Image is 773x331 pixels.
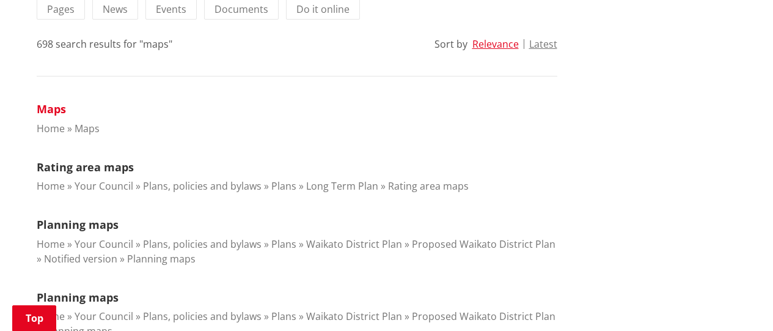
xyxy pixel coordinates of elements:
a: Planning maps [37,217,119,232]
a: Top [12,305,56,331]
a: Maps [37,102,66,116]
a: Proposed Waikato District Plan [412,310,555,323]
span: Pages [47,2,75,16]
button: Latest [529,39,557,50]
a: Plans, policies and bylaws [143,237,262,251]
span: Documents [214,2,268,16]
a: Plans, policies and bylaws [143,310,262,323]
div: Sort by [434,37,467,51]
a: Home [37,237,65,251]
a: Planning maps [37,290,119,305]
a: Rating area maps [37,160,134,174]
a: Home [37,122,65,135]
a: Waikato District Plan [306,310,402,323]
button: Relevance [472,39,519,50]
a: Proposed Waikato District Plan [412,237,555,251]
a: Waikato District Plan [306,237,402,251]
a: Long Term Plan [306,179,378,193]
a: Your Council [75,310,133,323]
a: Home [37,179,65,193]
a: Your Council [75,179,133,193]
div: 698 search results for "maps" [37,37,172,51]
a: Your Council [75,237,133,251]
a: Planning maps [127,252,196,266]
a: Maps [75,122,100,135]
span: News [103,2,128,16]
a: Plans [271,237,296,251]
a: Rating area maps [388,179,469,193]
a: Plans [271,310,296,323]
a: Notified version [44,252,117,266]
span: Events [156,2,186,16]
a: Plans, policies and bylaws [143,179,262,193]
span: Do it online [296,2,350,16]
a: Plans [271,179,296,193]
